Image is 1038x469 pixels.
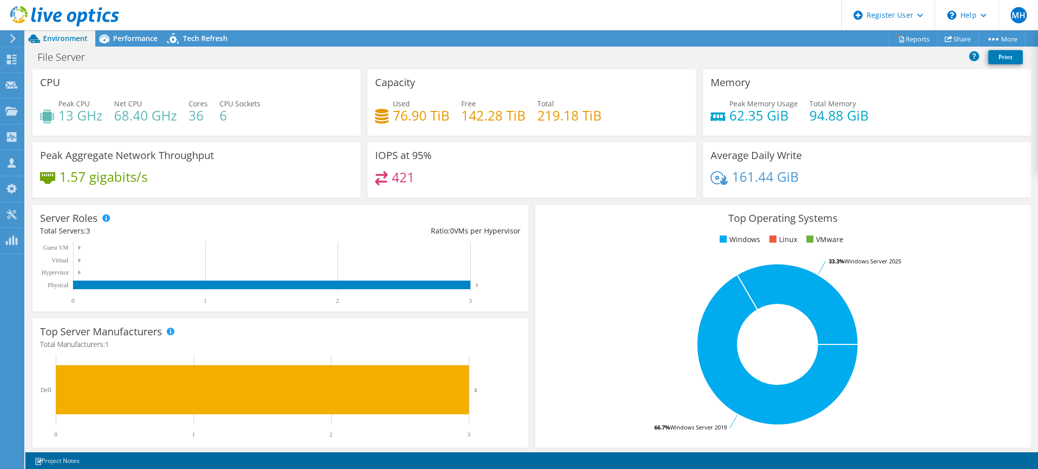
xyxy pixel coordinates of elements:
h3: Top Operating Systems [543,213,1023,224]
span: Used [393,99,410,108]
span: Performance [113,33,158,43]
span: Total Memory [809,99,856,108]
text: Guest VM [43,244,68,251]
span: Peak Memory Usage [729,99,798,108]
h3: Peak Aggregate Network Throughput [40,150,214,161]
h1: File Server [33,52,101,63]
span: 3 [86,226,90,236]
h4: 13 GHz [58,110,102,121]
h3: Average Daily Write [711,150,802,161]
a: More [978,31,1025,47]
span: Net CPU [114,99,142,108]
tspan: Windows Server 2019 [670,423,727,431]
span: Tech Refresh [183,33,228,43]
h4: 76.90 TiB [393,110,450,121]
a: Print [988,50,1023,64]
h3: Memory [711,77,750,88]
span: 1 [105,339,109,349]
text: Virtual [52,257,69,264]
span: Peak CPU [58,99,90,108]
h4: 142.28 TiB [461,110,526,121]
text: 1 [204,297,207,304]
li: VMware [804,234,843,245]
text: Dell [41,386,51,394]
h4: 62.35 GiB [729,110,798,121]
tspan: 33.3% [829,257,844,265]
text: 0 [71,297,75,304]
span: Cores [189,99,208,108]
h3: CPU [40,77,60,88]
span: MH [1011,7,1027,23]
text: 1 [192,431,195,438]
a: Share [937,31,979,47]
tspan: 66.7% [654,423,670,431]
div: Ratio: VMs per Hypervisor [280,225,521,237]
span: Free [461,99,476,108]
tspan: Windows Server 2025 [844,257,901,265]
h4: 36 [189,110,208,121]
text: 0 [54,431,57,438]
h4: 1.57 gigabits/s [59,171,147,182]
a: Project Notes [27,454,87,467]
h3: IOPS at 95% [375,150,432,161]
span: Total [537,99,554,108]
text: 2 [329,431,332,438]
text: Physical [48,282,68,289]
text: 0 [78,258,81,263]
span: CPU Sockets [219,99,261,108]
h3: Server Roles [40,213,98,224]
li: Windows [717,234,760,245]
text: 0 [78,245,81,250]
h4: Total Manufacturers: [40,339,521,350]
h4: 219.18 TiB [537,110,602,121]
h4: 94.88 GiB [809,110,869,121]
li: Linux [767,234,797,245]
h4: 161.44 GiB [732,171,799,182]
text: 3 [475,283,478,288]
text: 3 [467,431,470,438]
svg: \n [947,11,956,20]
text: 0 [78,270,81,275]
text: 3 [474,387,477,393]
span: 0 [450,226,454,236]
h4: 68.40 GHz [114,110,177,121]
h3: Capacity [375,77,415,88]
h4: 6 [219,110,261,121]
a: Reports [889,31,938,47]
div: Total Servers: [40,225,280,237]
text: 3 [469,297,472,304]
span: Environment [43,33,88,43]
text: Hypervisor [42,269,69,276]
h3: Top Server Manufacturers [40,326,162,337]
h4: 421 [392,172,415,183]
text: 2 [336,297,339,304]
